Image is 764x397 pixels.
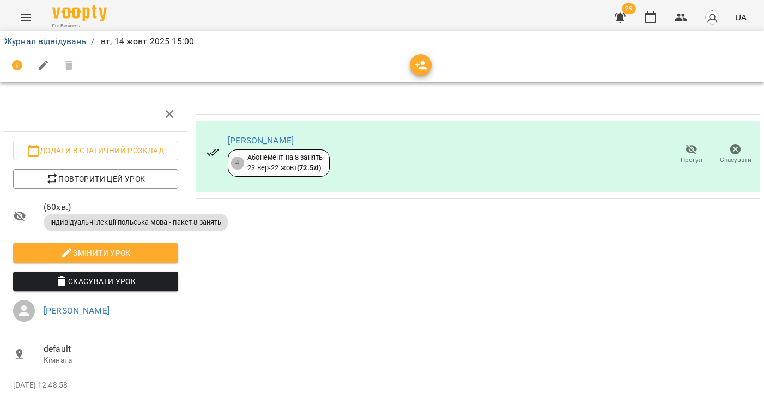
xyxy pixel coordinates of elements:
a: Журнал відвідувань [4,36,87,46]
span: ( 60 хв. ) [44,201,178,214]
p: [DATE] 12:48:58 [13,380,178,391]
div: 4 [231,157,244,170]
button: Змінити урок [13,243,178,263]
button: Menu [13,4,39,31]
button: Скасувати [713,139,757,170]
a: [PERSON_NAME] [228,135,294,146]
span: Скасувати Урок [22,275,169,288]
span: Повторити цей урок [22,172,169,185]
nav: breadcrumb [4,35,760,48]
span: Індивідуальні лекції польська мова - пакет 8 занять [44,218,228,227]
b: ( 72.5 zł ) [297,164,321,172]
img: avatar_s.png [705,10,720,25]
button: Додати в статичний розклад [13,141,178,160]
span: Скасувати [720,155,751,165]
button: Повторити цей урок [13,169,178,189]
span: 29 [622,3,636,14]
span: default [44,342,178,356]
img: Voopty Logo [52,5,107,21]
p: Кімната [44,355,178,366]
button: UA [731,7,751,27]
div: Абонемент на 8 занять 23 вер - 22 жовт [247,153,323,173]
p: вт, 14 жовт 2025 15:00 [99,35,194,48]
a: [PERSON_NAME] [44,305,110,316]
span: Додати в статичний розклад [22,144,169,157]
span: UA [735,11,747,23]
span: Прогул [681,155,702,165]
button: Прогул [669,139,713,170]
li: / [91,35,94,48]
span: For Business [52,22,107,29]
span: Змінити урок [22,246,169,260]
button: Скасувати Урок [13,272,178,291]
